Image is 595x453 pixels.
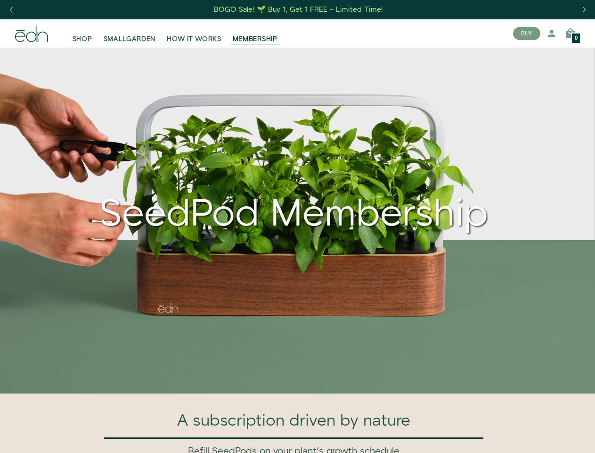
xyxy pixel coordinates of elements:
div: BOGO Sale! 🌱 Buy 1, Get 1 FREE – Limited Time! [214,5,383,15]
span: MEMBERSHIP [233,34,277,44]
button: BUY [513,27,540,40]
a: SHOP [67,23,98,44]
span: 0 [575,36,578,41]
span: SMALLGARDEN [104,34,156,44]
a: SMALLGARDEN [98,23,162,44]
span: SHOP [73,34,92,44]
a: MEMBERSHIP [227,23,283,44]
h1: A subscription driven by nature [94,412,494,430]
div: SeedPod Membership [15,169,572,237]
a: HOW IT WORKS [161,23,227,44]
a: BOGO Sale! 🌱 Buy 1, Get 1 FREE – Limited Time! [213,2,384,17]
span: HOW IT WORKS [167,34,221,44]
